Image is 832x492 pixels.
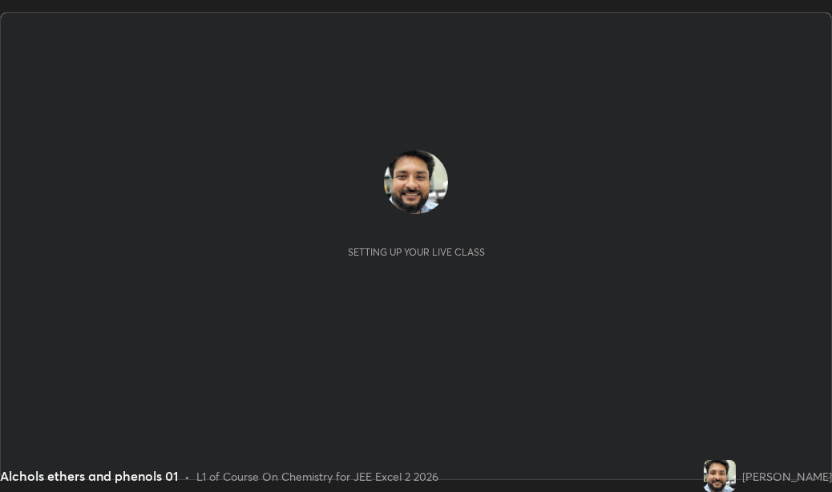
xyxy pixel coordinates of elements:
div: • [184,468,190,485]
div: [PERSON_NAME] [742,468,832,485]
div: Setting up your live class [348,246,485,258]
img: b69b1bc765cd47b29d8d69e18cdf27b5.jpg [384,150,448,214]
div: L1 of Course On Chemistry for JEE Excel 2 2026 [196,468,438,485]
img: b69b1bc765cd47b29d8d69e18cdf27b5.jpg [704,460,736,492]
